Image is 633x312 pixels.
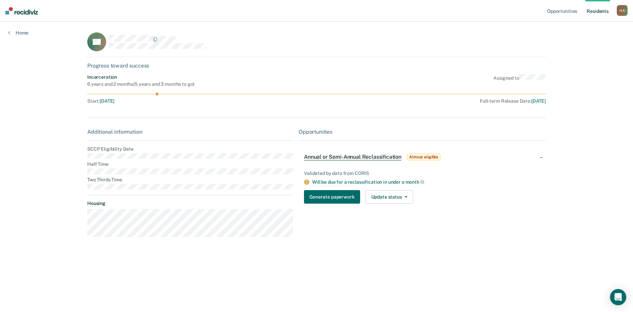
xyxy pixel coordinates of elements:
[304,171,540,176] div: Validated by data from CORIS
[87,201,293,206] dt: Housing
[366,190,413,204] button: Update status
[87,98,296,104] div: Start :
[304,190,360,204] button: Generate paperwork
[87,81,194,87] div: 6 years and 2 months ( 5 years and 3 months to go )
[100,98,114,104] span: [DATE]
[299,129,546,135] div: Opportunities
[5,7,38,15] img: Recidiviz
[493,74,546,87] div: Assigned to
[617,5,628,16] button: HA
[87,177,293,183] dt: Two Thirds Time
[610,289,626,305] div: Open Intercom Messenger
[531,98,546,104] span: [DATE]
[617,5,628,16] div: H A
[304,190,362,204] a: Navigate to form link
[87,129,293,135] div: Additional information
[8,30,28,36] a: Home
[87,62,546,69] div: Progress toward success
[87,146,293,152] dt: SCCP Eligibility Date
[87,161,293,167] dt: Half Time
[299,98,546,104] div: Full-term Release Date :
[304,154,401,160] span: Annual or Semi-Annual Reclassification
[299,146,546,168] div: Annual or Semi-Annual ReclassificationAlmost eligible
[87,74,194,80] div: Incarceration
[407,154,441,160] span: Almost eligible
[312,179,540,185] div: Will be due for a reclassification in under a month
